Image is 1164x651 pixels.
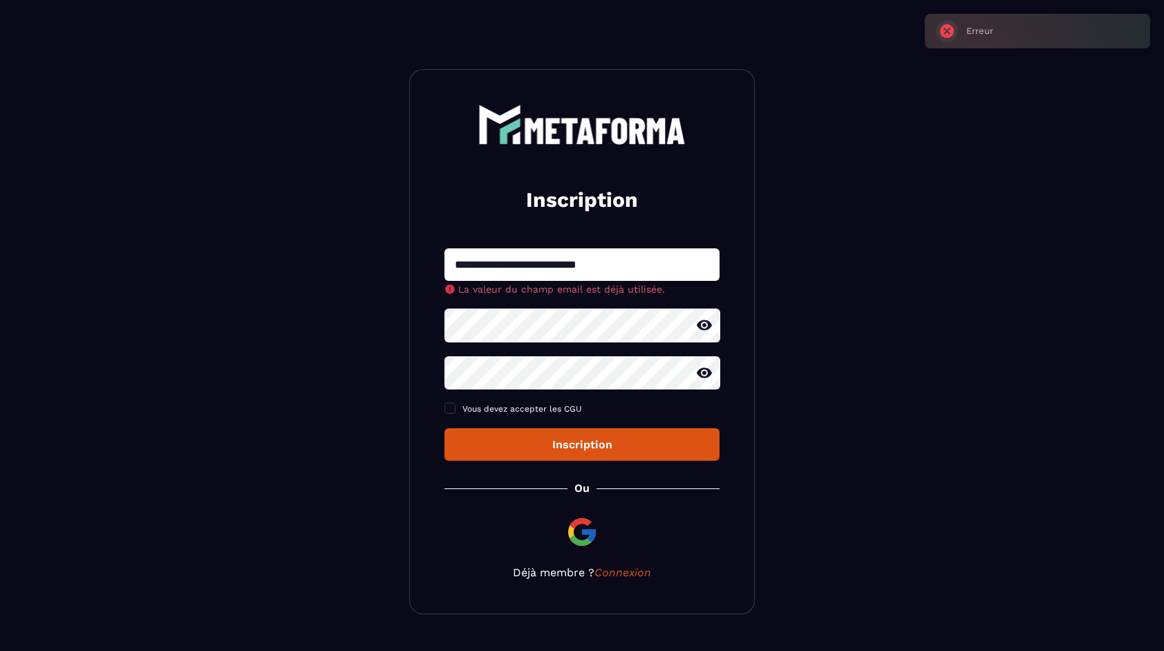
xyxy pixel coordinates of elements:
a: Connexion [594,566,651,579]
div: Inscription [456,438,708,451]
h2: Inscription [461,186,703,214]
img: logo [478,104,686,145]
span: La valeur du champ email est déjà utilisée. [458,284,665,295]
p: Déjà membre ? [444,566,720,579]
button: Inscription [444,428,720,461]
img: google [565,515,599,549]
p: Ou [574,482,590,495]
a: logo [444,104,720,145]
span: Vous devez accepter les CGU [462,404,582,414]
